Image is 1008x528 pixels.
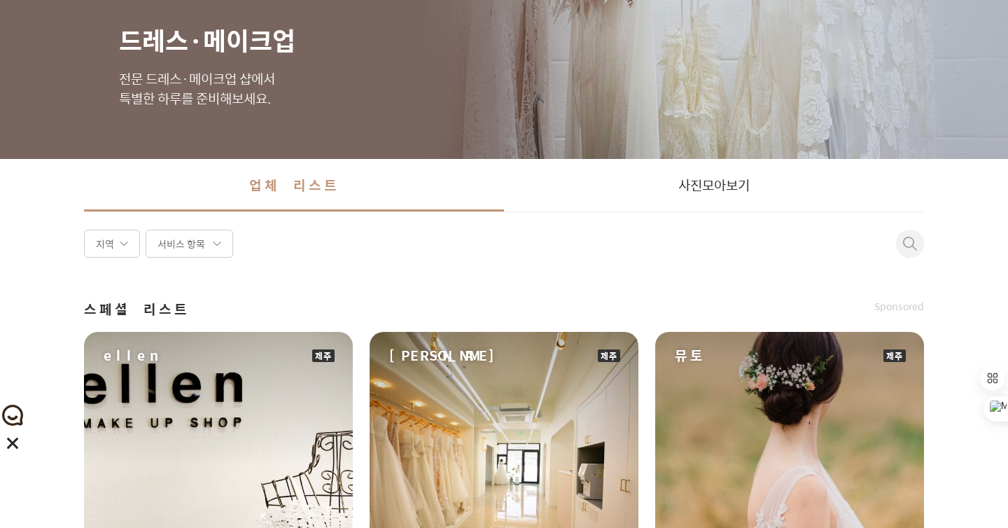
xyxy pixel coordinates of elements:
[216,450,233,461] span: 설정
[4,429,92,464] a: 홈
[598,349,620,362] div: 제주
[119,69,889,109] p: 전문 드레스·메이크업 샵에서 특별한 하루를 준비해보세요.
[675,346,706,366] span: 뮤토
[84,230,140,258] div: 지역
[84,300,190,319] span: 스페셜 리스트
[389,346,494,366] span: [PERSON_NAME]
[92,429,181,464] a: 대화
[146,230,233,258] div: 서비스 항목
[181,429,269,464] a: 설정
[312,349,335,362] div: 제주
[883,349,906,362] div: 제주
[84,159,504,211] a: 업체 리스트
[104,346,160,366] span: ellen
[128,450,145,461] span: 대화
[874,300,924,314] span: Sponsored
[896,237,913,265] button: 취소
[504,159,924,211] a: 사진모아보기
[44,450,52,461] span: 홈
